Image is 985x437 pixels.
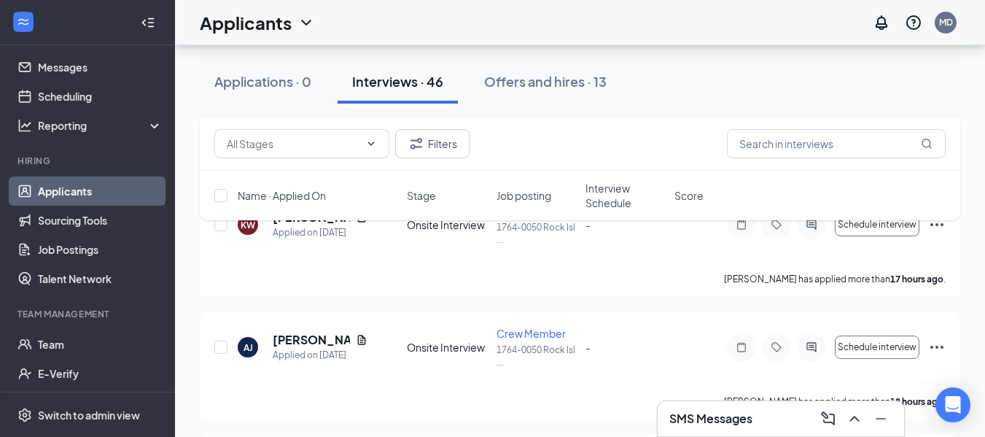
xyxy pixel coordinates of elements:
[817,407,840,430] button: ComposeMessage
[214,72,311,90] div: Applications · 0
[408,135,425,152] svg: Filter
[497,344,577,368] p: 1764-0050 Rock Isl ...
[585,341,591,354] span: -
[939,16,953,28] div: MD
[17,308,160,320] div: Team Management
[273,348,367,363] div: Applied on [DATE]
[395,129,470,158] button: Filter Filters
[803,341,820,353] svg: ActiveChat
[846,410,863,428] svg: ChevronUp
[17,155,160,167] div: Hiring
[935,387,970,422] div: Open Intercom Messenger
[843,407,866,430] button: ChevronUp
[16,15,31,29] svg: WorkstreamLogo
[733,341,750,353] svg: Note
[585,181,666,210] span: Interview Schedule
[928,339,946,356] svg: Ellipses
[38,118,163,133] div: Reporting
[724,395,946,408] p: [PERSON_NAME] has applied more than .
[869,407,892,430] button: Minimize
[484,72,607,90] div: Offers and hires · 13
[38,235,163,264] a: Job Postings
[365,138,377,150] svg: ChevronDown
[38,264,163,293] a: Talent Network
[17,118,32,133] svg: Analysis
[200,10,292,35] h1: Applicants
[38,82,163,111] a: Scheduling
[38,359,163,388] a: E-Verify
[407,340,487,355] div: Onsite Interview
[835,336,919,359] button: Schedule interview
[38,408,140,422] div: Switch to admin view
[905,14,922,31] svg: QuestionInfo
[768,341,785,353] svg: Tag
[838,342,916,352] span: Schedule interview
[38,177,163,206] a: Applicants
[38,206,163,235] a: Sourcing Tools
[38,330,163,359] a: Team
[273,332,350,348] h5: [PERSON_NAME]
[497,327,566,340] span: Crew Member
[890,274,943,285] b: 17 hours ago
[819,410,837,428] svg: ComposeMessage
[38,388,163,417] a: Documents
[297,14,315,31] svg: ChevronDown
[141,15,155,30] svg: Collapse
[38,53,163,82] a: Messages
[356,334,367,346] svg: Document
[227,136,359,152] input: All Stages
[669,411,752,427] h3: SMS Messages
[244,341,253,354] div: AJ
[674,188,704,203] span: Score
[352,72,443,90] div: Interviews · 46
[407,188,436,203] span: Stage
[921,138,933,150] svg: MagnifyingGlass
[873,14,890,31] svg: Notifications
[17,408,32,422] svg: Settings
[890,396,943,407] b: 18 hours ago
[238,188,326,203] span: Name · Applied On
[497,188,551,203] span: Job posting
[872,410,889,428] svg: Minimize
[724,273,946,285] p: [PERSON_NAME] has applied more than .
[727,129,946,158] input: Search in interviews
